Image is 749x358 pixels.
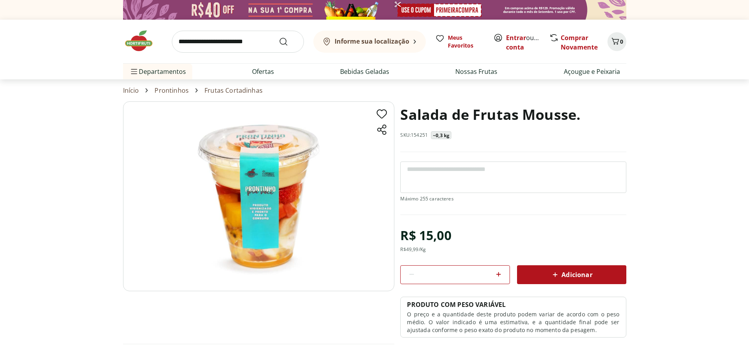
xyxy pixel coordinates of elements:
[561,33,598,51] a: Comprar Novamente
[607,32,626,51] button: Carrinho
[407,300,506,309] p: PRODUTO COM PESO VARIÁVEL
[123,101,394,291] img: Principal
[400,224,451,246] div: R$ 15,00
[155,87,189,94] a: Prontinhos
[517,265,626,284] button: Adicionar
[340,67,389,76] a: Bebidas Geladas
[400,101,580,128] h1: Salada de Frutas Mousse.
[252,67,274,76] a: Ofertas
[313,31,426,53] button: Informe sua localização
[455,67,497,76] a: Nossas Frutas
[400,132,428,138] p: SKU: 154251
[400,246,426,253] div: R$ 49,99 /Kg
[172,31,304,53] input: search
[123,87,139,94] a: Início
[435,34,484,50] a: Meus Favoritos
[204,87,263,94] a: Frutas Cortadinhas
[279,37,298,46] button: Submit Search
[564,67,620,76] a: Açougue e Peixaria
[335,37,409,46] b: Informe sua localização
[506,33,549,51] a: Criar conta
[129,62,186,81] span: Departamentos
[620,38,623,45] span: 0
[506,33,541,52] span: ou
[407,310,619,334] p: O preço e a quantidade deste produto podem variar de acordo com o peso médio. O valor indicado é ...
[506,33,526,42] a: Entrar
[448,34,484,50] span: Meus Favoritos
[129,62,139,81] button: Menu
[550,270,592,279] span: Adicionar
[433,132,449,139] p: ~0,3 kg
[123,29,162,53] img: Hortifruti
